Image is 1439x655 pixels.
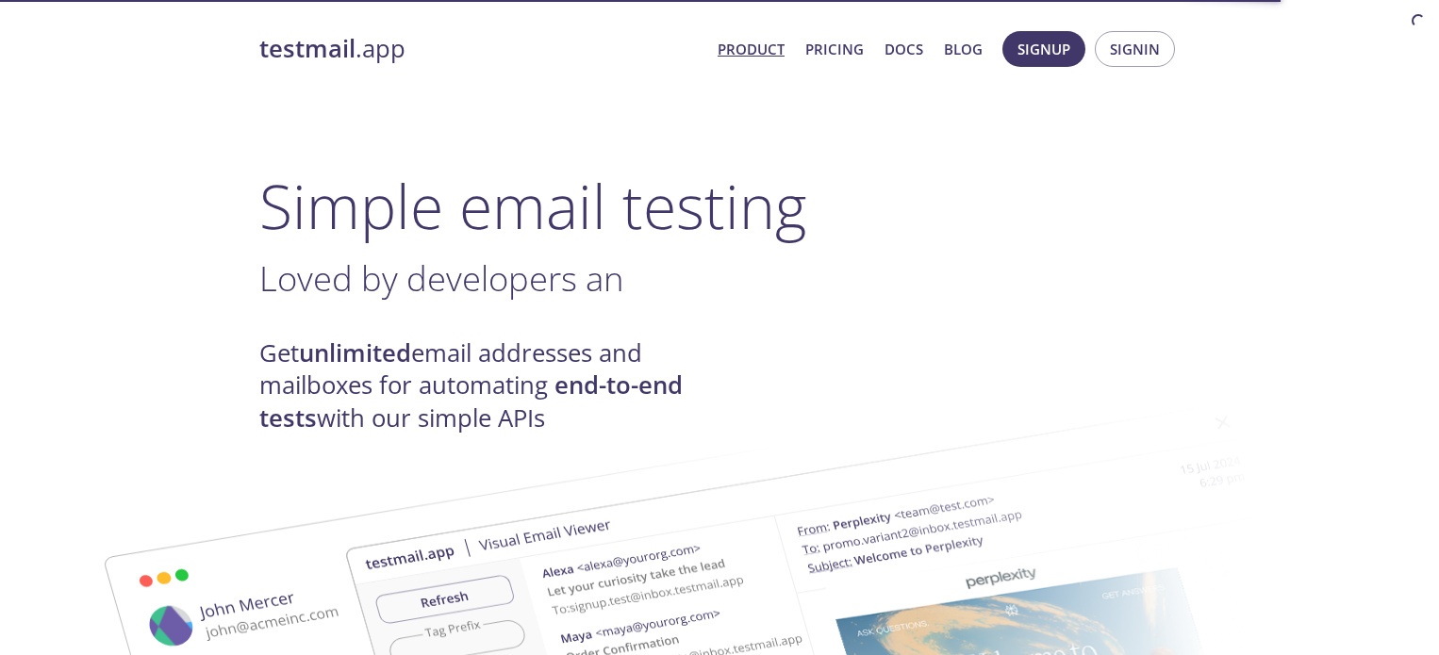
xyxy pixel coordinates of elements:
a: testmail.app [259,33,703,65]
button: Signin [1095,31,1175,67]
strong: unlimited [299,336,411,369]
span: Signup [1017,37,1070,61]
a: Blog [944,37,983,61]
a: Product [718,37,785,61]
strong: testmail [259,32,356,65]
h4: Get email addresses and mailboxes for automating with our simple APIs [259,337,719,434]
strong: end-to-end tests [259,368,683,434]
a: Pricing [805,37,864,61]
a: Docs [885,37,923,61]
span: Signin [1110,37,1160,61]
button: Signup [1002,31,1085,67]
span: Loved by developers an [259,254,623,302]
h1: Simple email testing [259,170,1180,242]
